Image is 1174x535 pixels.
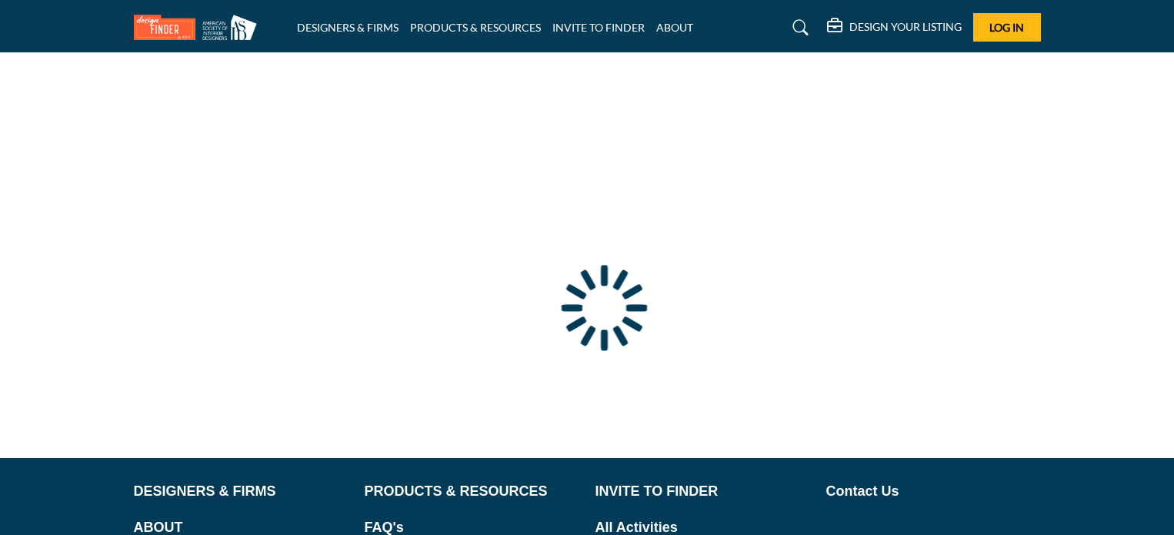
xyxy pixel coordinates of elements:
button: Log In [973,13,1041,42]
span: Log In [989,21,1024,34]
div: DESIGN YOUR LISTING [827,18,962,37]
a: DESIGNERS & FIRMS [134,481,349,502]
a: PRODUCTS & RESOURCES [365,481,579,502]
a: Search [778,15,819,40]
a: INVITE TO FINDER [595,481,810,502]
a: INVITE TO FINDER [552,21,645,34]
img: Site Logo [134,15,265,40]
h5: DESIGN YOUR LISTING [849,20,962,34]
a: ABOUT [656,21,693,34]
a: DESIGNERS & FIRMS [297,21,399,34]
a: PRODUCTS & RESOURCES [410,21,541,34]
a: Contact Us [826,481,1041,502]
